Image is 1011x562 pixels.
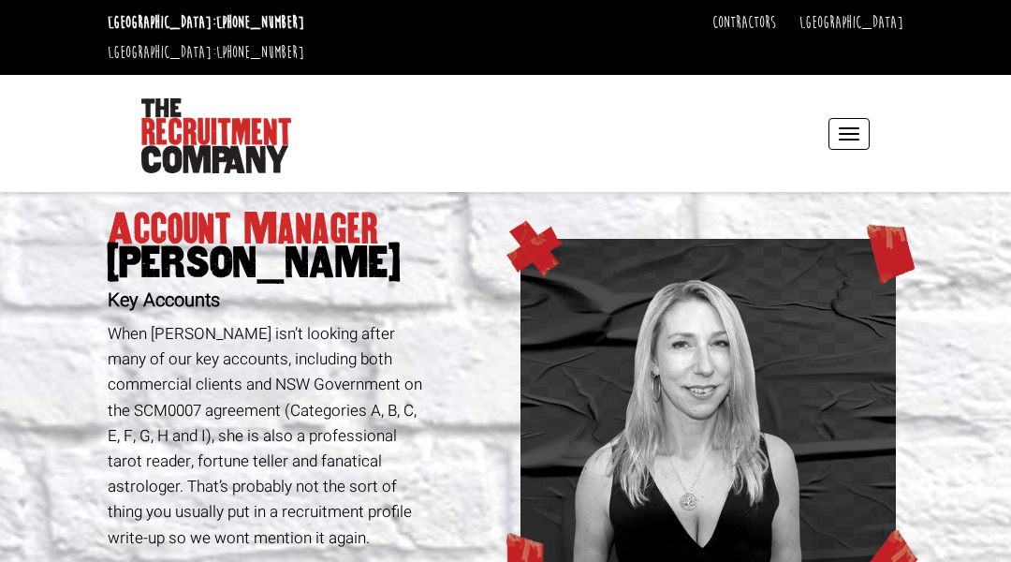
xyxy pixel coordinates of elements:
li: [GEOGRAPHIC_DATA]: [103,7,309,37]
h1: Account Manager [108,213,431,280]
img: The Recruitment Company [141,98,291,173]
p: When [PERSON_NAME] isn’t looking after many of our key accounts, including both commercial client... [108,321,431,551]
a: [GEOGRAPHIC_DATA] [799,12,903,33]
li: [GEOGRAPHIC_DATA]: [103,37,309,67]
h2: Key Accounts [108,290,431,311]
a: [PHONE_NUMBER] [216,42,304,63]
a: [PHONE_NUMBER] [216,12,304,33]
span: [PERSON_NAME] [108,246,431,280]
a: Contractors [712,12,776,33]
